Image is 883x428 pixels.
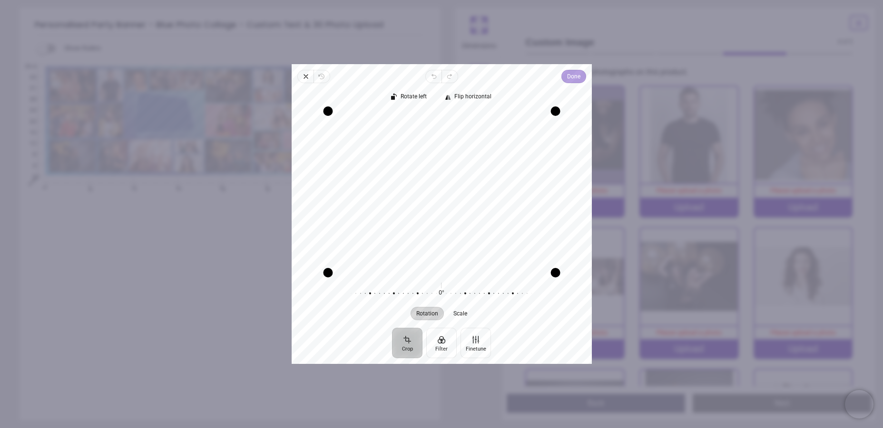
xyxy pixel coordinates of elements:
span: 24 [18,106,36,114]
span: 20 [18,118,36,126]
div: Upload [640,339,738,358]
span: Please upload a photo [770,187,836,194]
span: Please upload a photo [656,187,722,194]
span: Custom Image [526,35,838,49]
span: 0 [40,184,47,190]
div: Upload [755,198,852,217]
button: Dimensions [455,8,503,57]
span: 79 [262,184,268,190]
div: Drag corner bl [323,268,333,277]
div: Drag edge l [323,111,333,273]
span: 8 [18,151,36,159]
button: Done [561,70,586,83]
button: Crop [392,328,422,358]
span: Please upload a photo [770,329,836,336]
span: Please upload a photo [656,329,722,336]
span: Done [567,71,580,82]
span: 4 [18,162,36,170]
button: Rotation [411,307,444,320]
span: 35 [18,74,36,82]
button: Flip horizontal [440,91,497,104]
span: Rotation [416,311,438,316]
button: Next [693,394,872,413]
span: 31 [18,85,36,93]
button: Materials [455,57,503,107]
div: Drag corner tr [550,106,560,116]
div: Drag corner br [550,268,560,277]
span: 47 [173,184,179,190]
button: Finetune [461,328,491,358]
span: Scale [453,311,467,316]
span: 63 [217,184,224,190]
span: 16 [85,184,91,190]
div: Drag edge t [328,106,555,116]
button: Scale [448,307,473,320]
span: 28 [18,95,36,104]
button: Filter [426,328,457,358]
div: Upload [640,198,738,217]
button: Rotate left [386,91,432,104]
span: Rotate left [401,94,427,100]
span: 4 of 5 [838,38,853,46]
div: Show Rulers [42,43,440,54]
div: Drag edge r [550,111,560,273]
span: Flip horizontal [454,94,491,100]
iframe: Brevo live chat [845,390,873,418]
p: Change the custom photographs on this product. [524,67,861,77]
div: Upload [755,339,852,358]
span: Dimensions [462,37,496,51]
button: Back [507,394,686,413]
div: Drag corner tl [323,106,333,116]
span: 39.4 [18,63,36,71]
h5: Personalised Party Banner - Blue Photo Collage - Custom Text & 30 Photo Upload [35,15,425,35]
span: 31 [129,184,135,190]
span: 12 [18,140,36,148]
div: Drag edge b [328,268,555,277]
span: 0 [18,173,36,181]
span: 16 [18,129,36,137]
